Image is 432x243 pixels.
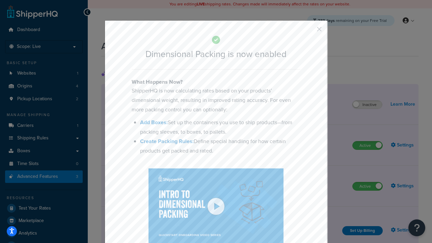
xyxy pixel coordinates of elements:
li: Set up the containers you use to ship products—from packing sleeves, to boxes, to pallets. [140,118,300,137]
h4: What Happens Now? [132,78,300,86]
p: ShipperHQ is now calculating rates based on your products’ dimensional weight, resulting in impro... [132,86,300,114]
li: Define special handling for how certain products get packed and rated. [140,137,300,156]
a: Add Boxes: [140,118,168,126]
a: Create Packing Rules: [140,137,194,145]
h2: Dimensional Packing is now enabled [132,49,300,59]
